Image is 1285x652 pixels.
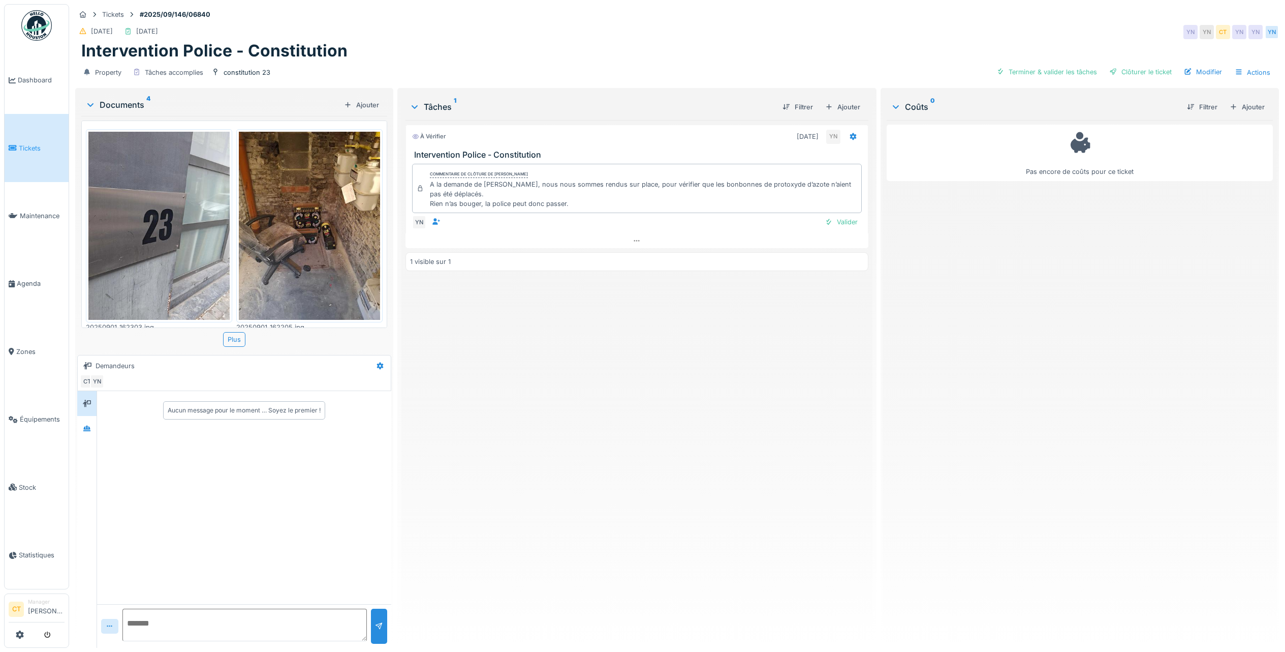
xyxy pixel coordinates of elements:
h1: Intervention Police - Constitution [81,41,348,61]
img: idmzb98gh0m6cbx55503oaoe1po7 [239,132,380,320]
div: YN [90,374,104,389]
div: Pas encore de coûts pour ce ticket [893,129,1266,176]
span: Agenda [17,279,65,288]
div: [DATE] [136,26,158,36]
a: Dashboard [5,46,69,114]
div: Valider [821,215,862,229]
strong: #2025/09/146/06840 [136,10,214,19]
a: Équipements [5,386,69,453]
div: YN [1248,25,1263,39]
a: Tickets [5,114,69,182]
div: Documents [85,99,340,111]
div: [DATE] [797,132,819,141]
div: [DATE] [91,26,113,36]
div: YN [1200,25,1214,39]
a: Zones [5,318,69,386]
span: Maintenance [20,211,65,221]
div: YN [1265,25,1279,39]
div: CT [80,374,94,389]
div: 20250901_162303.jpg [86,322,232,332]
span: Zones [16,347,65,357]
div: Filtrer [778,100,817,114]
div: Coûts [891,101,1179,113]
a: Maintenance [5,182,69,250]
img: Badge_color-CXgf-gQk.svg [21,10,52,41]
div: Ajouter [821,100,864,114]
span: Stock [19,483,65,492]
div: YN [826,130,840,144]
a: Stock [5,453,69,521]
div: A la demande de [PERSON_NAME], nous nous sommes rendus sur place, pour vérifier que les bonbonnes... [430,180,857,209]
div: Ajouter [1226,100,1269,114]
span: Tickets [19,143,65,153]
div: Tâches [410,101,774,113]
div: Ajouter [340,98,383,112]
span: Équipements [20,414,65,424]
span: Dashboard [18,75,65,85]
h3: Intervention Police - Constitution [414,150,864,160]
div: 20250901_162205.jpg [236,322,383,332]
div: Filtrer [1183,100,1221,114]
div: YN [1183,25,1198,39]
div: Commentaire de clôture de [PERSON_NAME] [430,171,528,178]
div: CT [1216,25,1230,39]
img: yu06uaupeln0b6elxh5yf9xuzk1v [88,132,230,320]
div: Tickets [102,10,124,19]
div: Modifier [1180,65,1226,79]
div: Manager [28,598,65,606]
a: Agenda [5,250,69,317]
div: YN [1232,25,1246,39]
div: Actions [1230,65,1275,80]
li: CT [9,602,24,617]
span: Statistiques [19,550,65,560]
a: CT Manager[PERSON_NAME] [9,598,65,623]
div: 1 visible sur 1 [410,257,451,266]
div: constitution 23 [224,68,270,77]
a: Statistiques [5,521,69,589]
div: À vérifier [412,132,446,141]
div: Tâches accomplies [145,68,203,77]
div: Demandeurs [96,361,135,371]
div: Property [95,68,121,77]
div: YN [412,215,426,229]
li: [PERSON_NAME] [28,598,65,620]
sup: 4 [146,99,150,111]
div: Aucun message pour le moment … Soyez le premier ! [168,406,321,415]
sup: 1 [454,101,456,113]
div: Clôturer le ticket [1105,65,1176,79]
div: Plus [223,332,245,347]
sup: 0 [930,101,935,113]
div: Terminer & valider les tâches [992,65,1101,79]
